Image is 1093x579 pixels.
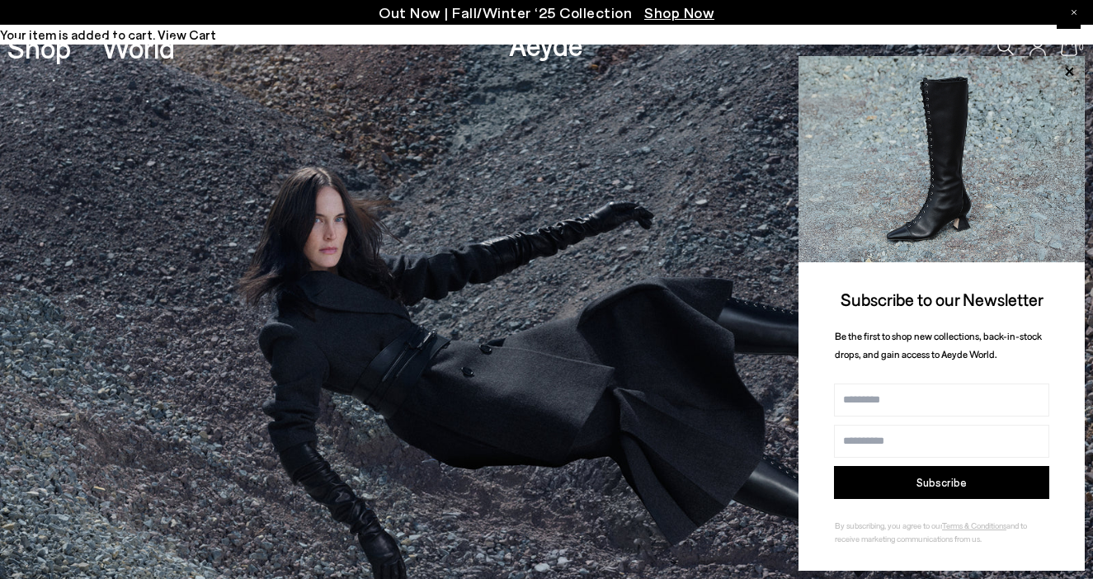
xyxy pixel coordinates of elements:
span: Subscribe to our Newsletter [841,289,1044,309]
a: Terms & Conditions [942,520,1006,530]
a: Aeyde [509,27,583,62]
a: Shop [7,33,71,62]
p: Out Now | Fall/Winter ‘25 Collection [379,2,714,23]
button: Subscribe [834,466,1049,499]
img: 2a6287a1333c9a56320fd6e7b3c4a9a9.jpg [799,56,1085,262]
span: 0 [1077,43,1086,52]
span: Be the first to shop new collections, back-in-stock drops, and gain access to Aeyde World. [835,330,1042,360]
a: World [101,33,175,62]
a: 0 [1061,38,1077,56]
span: Navigate to /collections/new-in [644,3,714,21]
span: By subscribing, you agree to our [835,520,942,530]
